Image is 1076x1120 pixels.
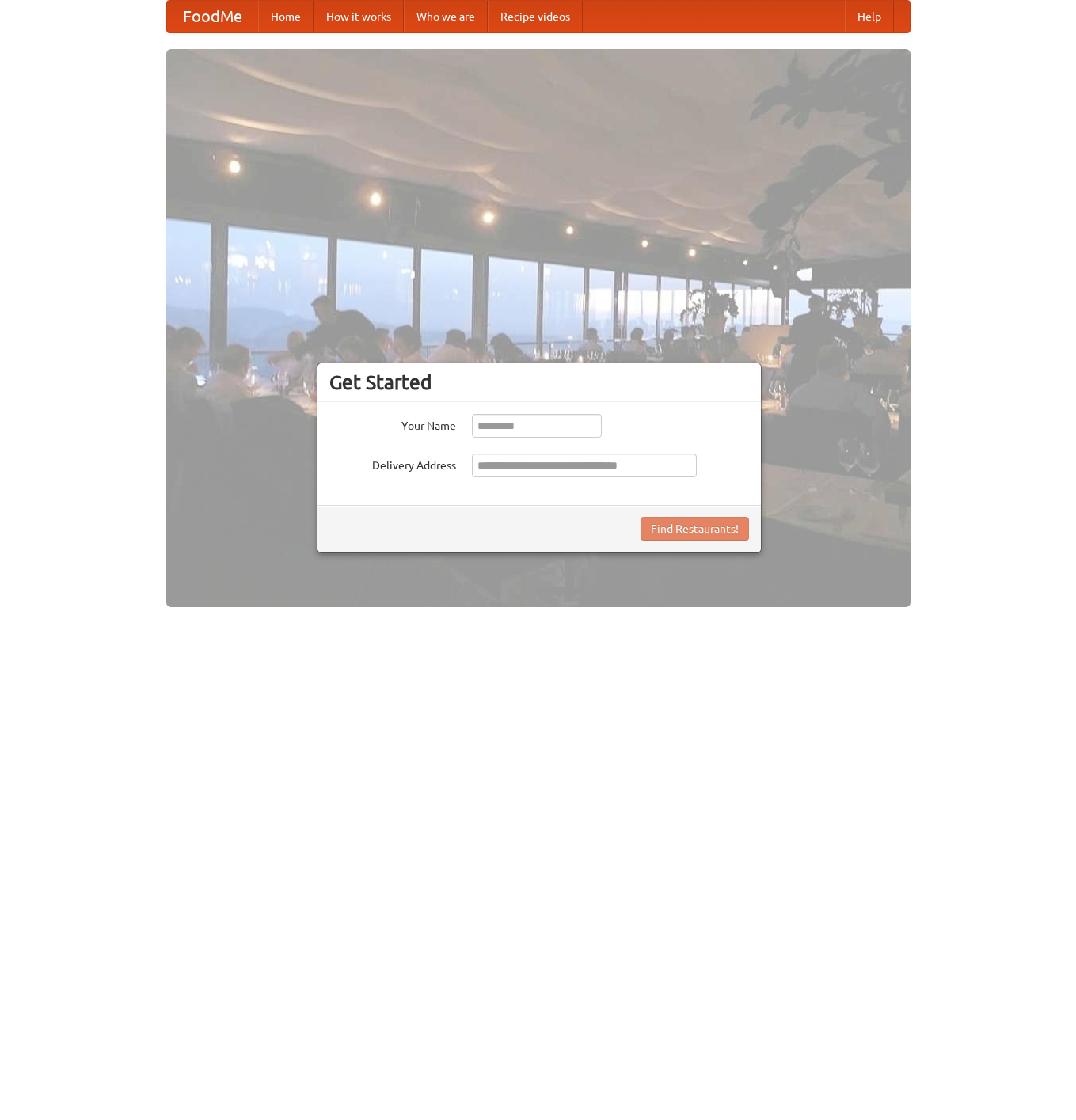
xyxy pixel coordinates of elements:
[167,1,258,32] a: FoodMe
[329,370,749,394] h3: Get Started
[258,1,314,32] a: Home
[329,414,456,434] label: Your Name
[314,1,404,32] a: How it works
[488,1,583,32] a: Recipe videos
[845,1,894,32] a: Help
[404,1,488,32] a: Who we are
[329,454,456,473] label: Delivery Address
[641,517,749,541] button: Find Restaurants!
